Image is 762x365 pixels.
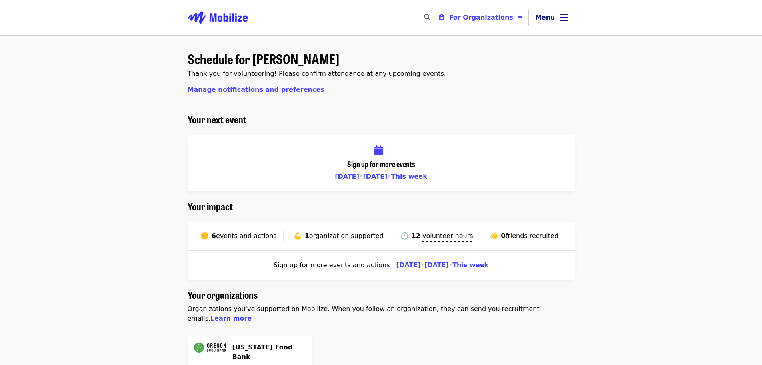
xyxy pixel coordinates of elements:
[560,12,568,23] i: bars icon
[452,261,488,269] a: This week
[424,261,449,269] a: [DATE]
[490,232,498,240] span: waving hand emoji
[387,173,391,180] span: •
[188,5,248,30] img: Mobilize - Home
[506,232,559,240] span: friends recruited
[212,232,216,240] strong: 6
[435,8,442,27] input: Search
[420,261,424,269] span: •
[188,199,233,213] span: Your impact
[188,305,540,322] span: Organizations you've supported on Mobilize. When you follow an organization, they can send you re...
[200,232,208,240] span: raised fist emoji
[188,70,446,77] span: Thank you for volunteering! Please confirm attendance at any upcoming events.
[396,261,421,269] a: [DATE]
[210,315,252,322] a: Learn more
[305,232,309,240] strong: 1
[309,232,384,240] span: organization supported
[424,14,430,21] i: search icon
[501,232,505,240] strong: 0
[363,173,387,180] a: [DATE]
[439,14,444,21] i: clipboard-list icon
[335,173,359,180] a: [DATE]
[216,232,277,240] span: events and actions
[274,260,390,270] span: Sign up for more events and actions
[400,232,408,240] span: clock face three o'clock emoji
[422,232,473,240] span: volunteer hours
[194,343,226,353] img: Oregon Food Bank Logo
[374,145,383,156] i: calendar icon
[518,14,522,21] i: caret-down icon
[294,232,302,240] span: flexed biceps emoji
[535,14,555,21] span: Menu
[232,343,306,362] h4: [US_STATE] Food Bank
[433,10,528,26] button: Toggle organizer menu
[529,8,575,27] button: Toggle account menu
[188,112,246,126] span: Your next event
[188,86,324,93] a: Manage notifications and preferences
[449,14,513,21] span: For Organizations
[391,173,427,180] a: This week
[188,49,339,68] span: Schedule for [PERSON_NAME]
[347,159,415,169] span: Sign up for more events
[188,288,258,302] span: Your organizations
[449,261,452,269] span: •
[359,173,363,180] span: •
[412,232,420,240] strong: 12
